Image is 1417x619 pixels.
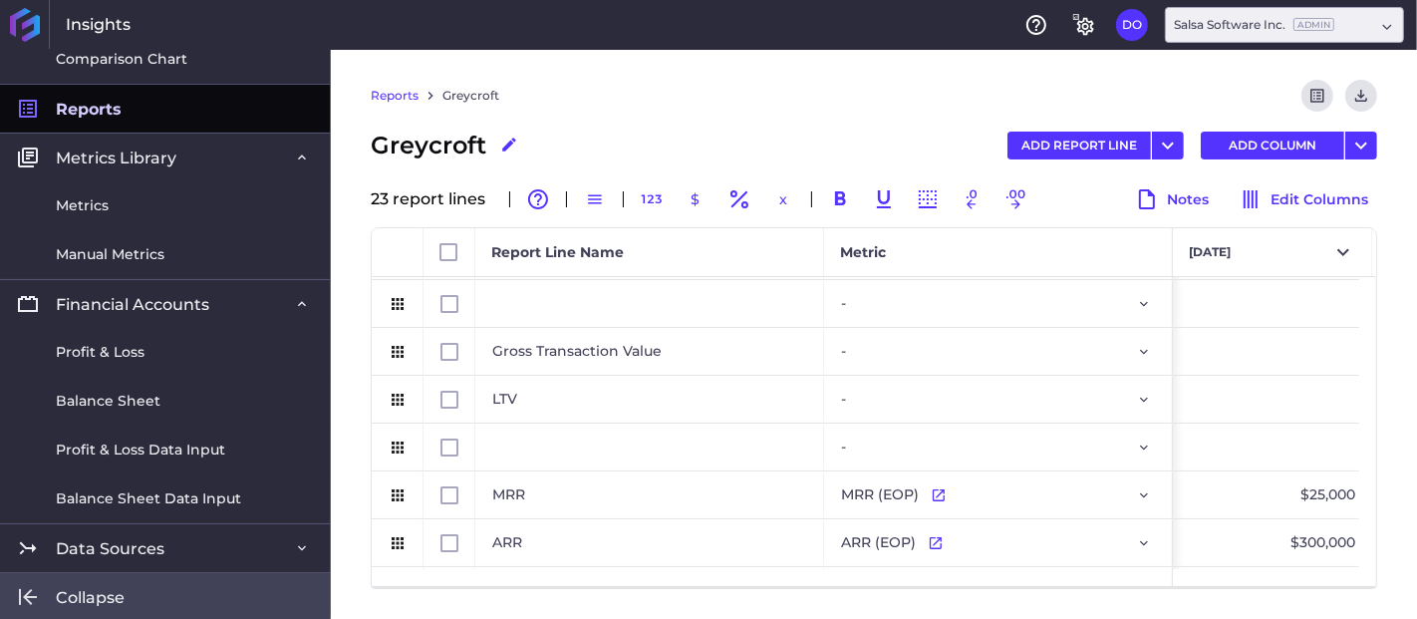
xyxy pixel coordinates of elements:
span: Profit & Loss Data Input [56,440,225,461]
button: Refresh [1301,80,1333,112]
span: Balance Sheet [56,391,160,412]
button: Help [1020,9,1052,41]
span: [DATE] [1189,244,1231,260]
div: Dropdown select [1165,7,1404,43]
a: Greycroft [442,87,499,105]
span: - [841,281,846,326]
div: Press SPACE to select this row. [372,471,1173,519]
div: Salsa Software Inc. [1174,16,1334,34]
button: User Menu [1116,9,1148,41]
div: Press SPACE to select this row. [372,567,1173,615]
button: Edit Columns [1230,183,1377,215]
span: Balance Sheet Data Input [56,488,241,509]
button: Notes [1126,183,1218,215]
button: ADD REPORT LINE [1007,132,1151,159]
div: Press SPACE to select this row. [372,280,1173,328]
div: Press SPACE to select this row. [372,376,1173,424]
span: MRR (EOP) [841,472,919,517]
div: 0 [1173,567,1372,614]
button: User Menu [1345,132,1377,159]
div: Gross Transaction Value [475,328,824,375]
ins: Admin [1293,18,1334,31]
div: ARR [475,519,824,566]
button: [DATE] [1173,228,1371,276]
div: Press SPACE to select this row. [372,424,1173,471]
span: - [841,377,846,422]
div: 23 report line s [371,191,497,207]
button: x [767,183,799,215]
span: Report Line Name [491,243,624,261]
div: LTV [475,376,824,423]
button: User Menu [1152,132,1184,159]
span: - [841,425,846,469]
a: Reports [371,87,419,105]
span: Data Sources [56,538,164,559]
span: Metric [840,243,886,261]
button: Download [1345,80,1377,112]
div: Press SPACE to select this row. [372,328,1173,376]
button: ADD COLUMN [1201,132,1344,159]
div: Payback Period (months) [475,567,824,614]
span: Financial Accounts [56,294,209,315]
span: - [841,329,846,374]
div: $300,000 [1173,519,1372,566]
span: Total CAC Revenue Payback [841,568,1041,613]
div: MRR [475,471,824,518]
span: Reports [56,99,122,120]
span: Manual Metrics [56,244,164,265]
div: $25,000 [1173,471,1372,518]
span: Profit & Loss [56,342,144,363]
div: Press SPACE to select this row. [372,519,1173,567]
span: Collapse [56,587,125,608]
button: General Settings [1068,9,1100,41]
span: Metrics [56,195,109,216]
span: Metrics Library [56,148,176,168]
div: Greycroft [371,128,525,163]
span: ARR (EOP) [841,520,916,565]
span: Comparison Chart [56,49,187,70]
button: $ [680,183,711,215]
